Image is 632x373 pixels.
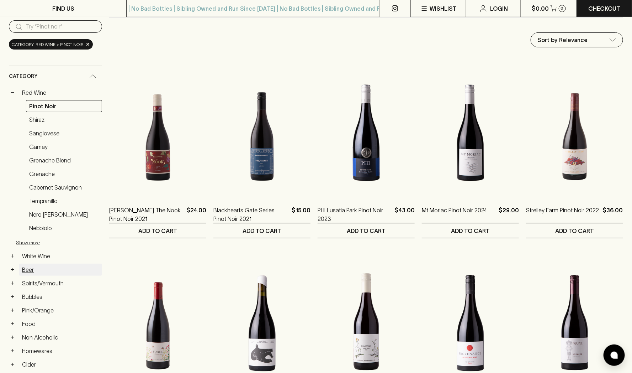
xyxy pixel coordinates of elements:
[347,227,386,235] p: ADD TO CART
[26,168,102,180] a: Grenache
[526,206,599,223] a: Strelley Farm Pinot Noir 2022
[19,87,102,99] a: Red Wine
[26,222,102,234] a: Nebbiolo
[109,223,206,238] button: ADD TO CART
[26,195,102,207] a: Tempranillo
[19,358,102,371] a: Cider
[19,345,102,357] a: Homewares
[9,347,16,354] button: +
[19,304,102,316] a: Pink/Orange
[19,331,102,343] a: Non Alcoholic
[12,41,84,48] span: Category: red wine > pinot noir
[490,4,508,13] p: Login
[26,127,102,139] a: Sangiovese
[537,36,588,44] p: Sort by Relevance
[602,206,623,223] p: $36.00
[19,291,102,303] a: Bubbles
[52,4,74,13] p: FIND US
[422,71,519,195] img: Mt Moriac Pinot Noir 2024
[318,71,415,195] img: PHI Lusatia Park Pinot Noir 2023
[26,181,102,193] a: Cabernet Sauvignon
[318,206,392,223] a: PHI Lusatia Park Pinot Noir 2023
[26,114,102,126] a: Shiraz
[526,223,623,238] button: ADD TO CART
[26,21,96,32] input: Try “Pinot noir”
[561,6,564,10] p: 0
[9,89,16,96] button: −
[532,4,549,13] p: $0.00
[9,72,37,81] span: Category
[611,352,618,359] img: bubble-icon
[26,141,102,153] a: Gamay
[19,250,102,262] a: White Wine
[26,208,102,221] a: Nero [PERSON_NAME]
[243,227,281,235] p: ADD TO CART
[318,223,415,238] button: ADD TO CART
[9,280,16,287] button: +
[499,206,519,223] p: $29.00
[422,223,519,238] button: ADD TO CART
[394,206,415,223] p: $43.00
[86,41,90,48] span: ×
[9,66,102,87] div: Category
[9,293,16,300] button: +
[531,33,623,47] div: Sort by Relevance
[526,71,623,195] img: Strelley Farm Pinot Noir 2022
[186,206,206,223] p: $24.00
[19,318,102,330] a: Food
[451,227,490,235] p: ADD TO CART
[138,227,177,235] p: ADD TO CART
[26,100,102,112] a: Pinot Noir
[9,320,16,327] button: +
[292,206,310,223] p: $15.00
[16,235,109,250] button: Show more
[213,206,289,223] a: Blackhearts Gate Series Pinot Noir 2021
[19,277,102,289] a: Spirits/Vermouth
[213,71,310,195] img: Blackhearts Gate Series Pinot Noir 2021
[19,264,102,276] a: Beer
[109,71,206,195] img: Buller The Nook Pinot Noir 2021
[213,223,310,238] button: ADD TO CART
[422,206,487,223] a: Mt Moriac Pinot Noir 2024
[109,206,184,223] a: [PERSON_NAME] The Nook Pinot Noir 2021
[9,307,16,314] button: +
[430,4,457,13] p: Wishlist
[9,334,16,341] button: +
[9,361,16,368] button: +
[555,227,594,235] p: ADD TO CART
[9,266,16,273] button: +
[26,154,102,166] a: Grenache Blend
[589,4,621,13] p: Checkout
[9,253,16,260] button: +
